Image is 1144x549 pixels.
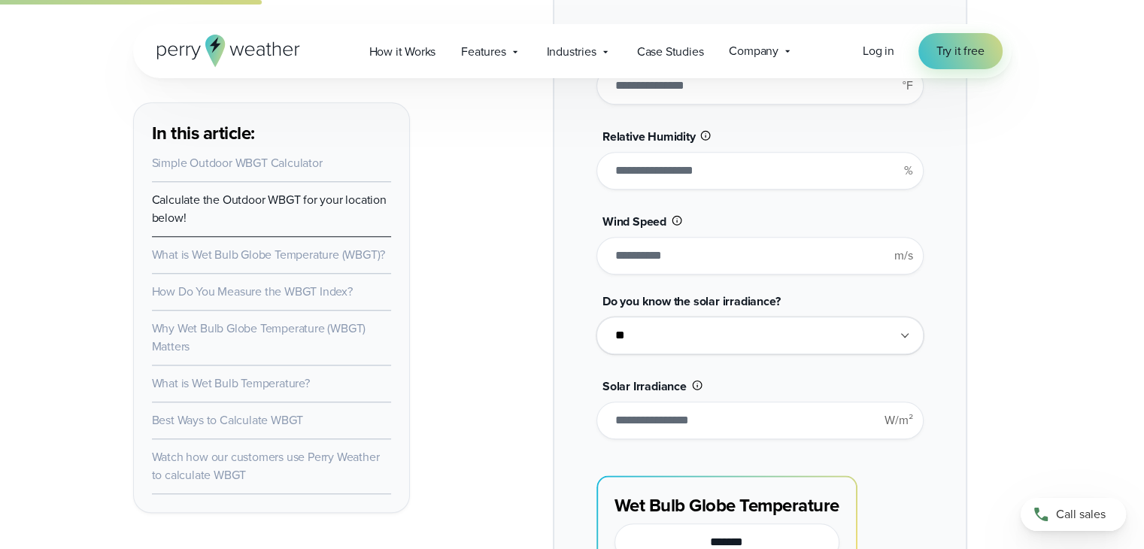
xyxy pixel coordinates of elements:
[602,213,666,230] span: Wind Speed
[624,36,717,67] a: Case Studies
[918,33,1003,69] a: Try it free
[602,378,687,395] span: Solar Irradiance
[637,43,704,61] span: Case Studies
[152,121,391,145] h3: In this article:
[729,42,778,60] span: Company
[602,128,696,145] span: Relative Humidity
[152,283,353,300] a: How Do You Measure the WBGT Index?
[152,320,366,355] a: Why Wet Bulb Globe Temperature (WBGT) Matters
[152,448,380,484] a: Watch how our customers use Perry Weather to calculate WBGT
[863,42,894,60] a: Log in
[152,191,387,226] a: Calculate the Outdoor WBGT for your location below!
[863,42,894,59] span: Log in
[936,42,985,60] span: Try it free
[369,43,436,61] span: How it Works
[547,43,596,61] span: Industries
[602,293,780,310] span: Do you know the solar irradiance?
[152,411,304,429] a: Best Ways to Calculate WBGT
[357,36,449,67] a: How it Works
[461,43,505,61] span: Features
[152,246,386,263] a: What is Wet Bulb Globe Temperature (WBGT)?
[152,375,310,392] a: What is Wet Bulb Temperature?
[152,154,323,171] a: Simple Outdoor WBGT Calculator
[1021,498,1126,531] a: Call sales
[1056,505,1106,523] span: Call sales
